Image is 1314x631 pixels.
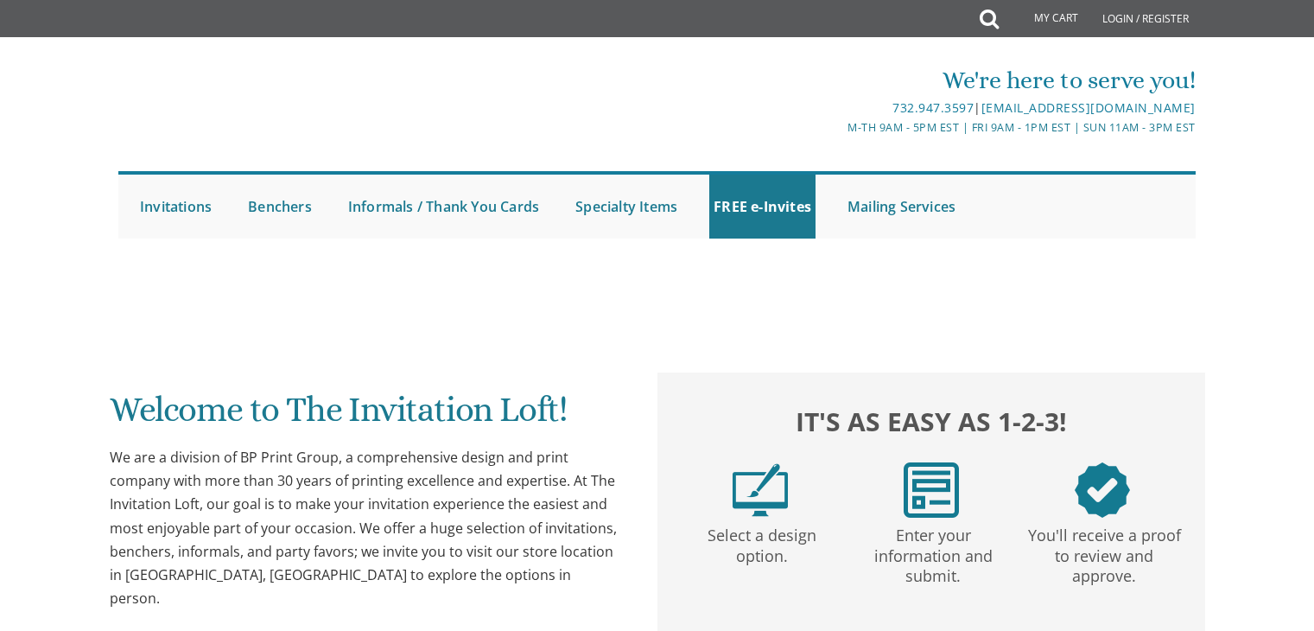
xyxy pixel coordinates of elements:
a: FREE e-Invites [709,175,816,239]
img: step3.png [1075,462,1130,518]
p: Select a design option. [680,518,844,567]
a: Benchers [244,175,316,239]
a: Informals / Thank You Cards [344,175,543,239]
p: Enter your information and submit. [851,518,1015,587]
p: You'll receive a proof to review and approve. [1022,518,1186,587]
a: 732.947.3597 [892,99,974,116]
div: We're here to serve you! [479,63,1196,98]
a: My Cart [997,2,1090,36]
div: We are a division of BP Print Group, a comprehensive design and print company with more than 30 y... [110,446,623,610]
a: Invitations [136,175,216,239]
div: | [479,98,1196,118]
div: M-Th 9am - 5pm EST | Fri 9am - 1pm EST | Sun 11am - 3pm EST [479,118,1196,137]
img: step1.png [733,462,788,518]
img: step2.png [904,462,959,518]
a: Specialty Items [571,175,682,239]
a: [EMAIL_ADDRESS][DOMAIN_NAME] [981,99,1196,116]
h1: Welcome to The Invitation Loft! [110,391,623,442]
h2: It's as easy as 1-2-3! [675,402,1188,441]
a: Mailing Services [843,175,960,239]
